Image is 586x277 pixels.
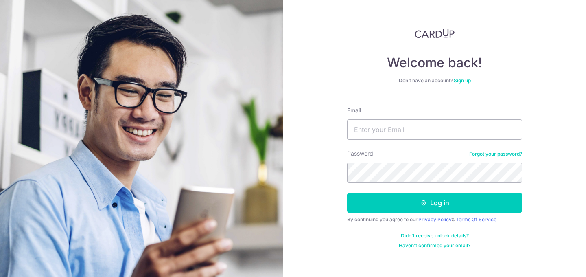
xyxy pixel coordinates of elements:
[347,106,361,114] label: Email
[469,151,522,157] a: Forgot your password?
[347,216,522,223] div: By continuing you agree to our &
[347,77,522,84] div: Don’t have an account?
[347,193,522,213] button: Log in
[418,216,452,222] a: Privacy Policy
[399,242,470,249] a: Haven't confirmed your email?
[347,149,373,158] label: Password
[454,77,471,84] a: Sign up
[347,55,522,71] h4: Welcome back!
[401,233,469,239] a: Didn't receive unlock details?
[347,119,522,140] input: Enter your Email
[415,29,455,38] img: CardUp Logo
[456,216,496,222] a: Terms Of Service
